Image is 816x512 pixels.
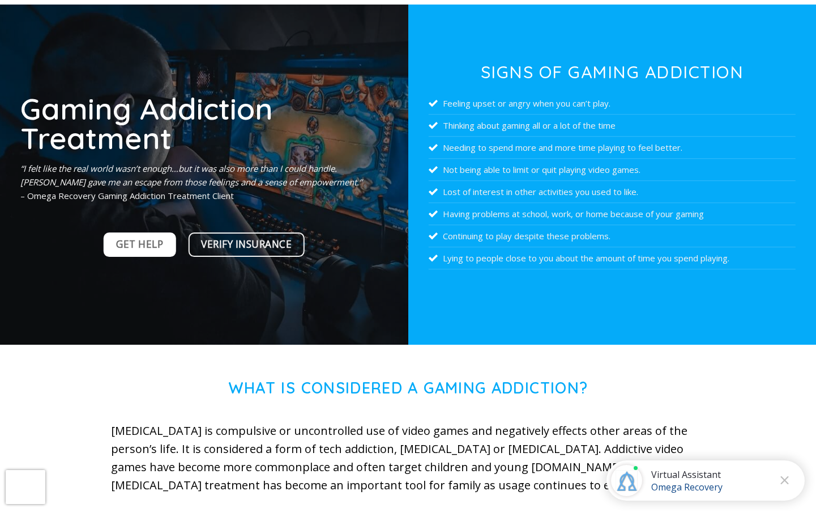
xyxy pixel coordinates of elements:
[429,203,796,225] li: Having problems at school, work, or home because of your gaming
[20,162,387,202] p: – Omega Recovery Gaming Addiction Treatment Client
[111,422,706,494] p: [MEDICAL_DATA] is compulsive or uncontrolled use of video games and negatively effects other area...
[116,236,163,252] span: Get Help
[20,94,387,153] h1: Gaming Addiction Treatment
[429,92,796,115] li: Feeling upset or angry when you can’t play.
[111,379,706,397] h1: What is Considered a Gaming Addiction?
[429,225,796,247] li: Continuing to play despite these problems.
[429,181,796,203] li: Lost of interest in other activities you used to like.
[429,247,796,269] li: Lying to people close to you about the amount of time you spend playing.
[188,232,305,257] a: Verify Insurance
[201,236,292,252] span: Verify Insurance
[429,115,796,137] li: Thinking about gaming all or a lot of the time
[429,64,796,81] h3: Signs of Gaming Addiction
[429,137,796,159] li: Needing to spend more and more time playing to feel better.
[429,159,796,181] li: Not being able to limit or quit playing video games.
[104,232,177,257] a: Get Help
[20,163,362,188] em: “I felt like the real world wasn’t enough…but it was also more than I could handle. [PERSON_NAME]...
